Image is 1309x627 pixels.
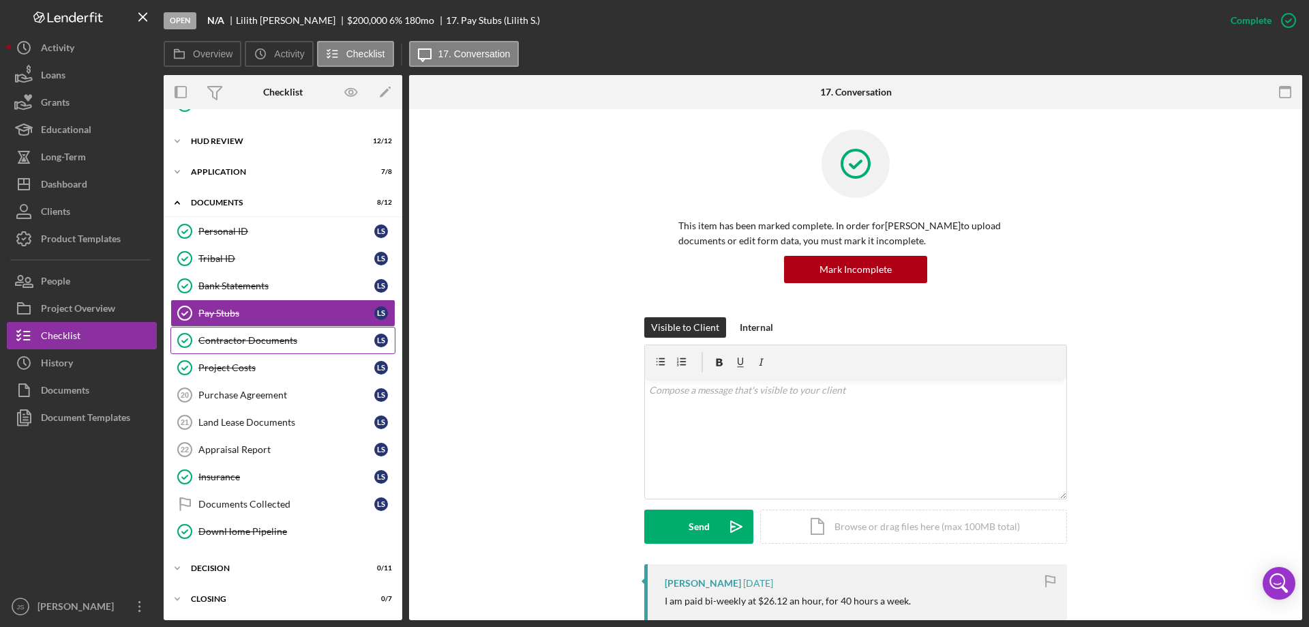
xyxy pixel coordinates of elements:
[198,226,374,237] div: Personal ID
[7,116,157,143] button: Educational
[7,267,157,295] button: People
[41,404,130,435] div: Document Templates
[1263,567,1295,600] div: Open Intercom Messenger
[170,436,395,463] a: 22Appraisal ReportLS
[198,253,374,264] div: Tribal ID
[41,295,115,325] div: Project Overview
[198,335,374,346] div: Contractor Documents
[41,349,73,380] div: History
[191,564,358,572] div: Decision
[193,48,232,59] label: Overview
[820,87,892,98] div: 17. Conversation
[170,381,395,409] a: 20Purchase AgreementLS
[7,198,157,225] a: Clients
[409,41,520,67] button: 17. Conversation
[404,15,434,26] div: 180 mo
[740,317,773,338] div: Internal
[7,593,157,620] button: JS[PERSON_NAME]
[644,510,753,544] button: Send
[7,143,157,171] button: Long-Term
[181,418,189,426] tspan: 21
[1231,7,1272,34] div: Complete
[644,317,726,338] button: Visible to Client
[41,116,91,147] div: Educational
[347,14,387,26] span: $200,000
[374,443,388,456] div: L S
[41,322,80,353] div: Checklist
[170,463,395,491] a: InsuranceLS
[41,89,70,119] div: Grants
[367,595,392,603] div: 0 / 7
[7,322,157,349] button: Checklist
[389,15,402,26] div: 6 %
[367,199,392,207] div: 8 / 12
[170,409,395,436] a: 21Land Lease DocumentsLS
[191,595,358,603] div: Closing
[374,388,388,402] div: L S
[170,327,395,354] a: Contractor DocumentsLS
[191,137,358,145] div: HUD Review
[819,256,892,283] div: Mark Incomplete
[198,526,395,537] div: DownHome Pipeline
[1217,7,1302,34] button: Complete
[743,578,773,589] time: 2025-10-01 14:53
[374,224,388,238] div: L S
[198,390,374,400] div: Purchase Agreement
[164,12,196,29] div: Open
[367,168,392,176] div: 7 / 8
[7,295,157,322] button: Project Overview
[198,280,374,291] div: Bank Statements
[170,245,395,272] a: Tribal IDLS
[207,15,224,26] b: N/A
[733,317,780,338] button: Internal
[374,415,388,429] div: L S
[7,225,157,252] button: Product Templates
[34,593,123,624] div: [PERSON_NAME]
[374,497,388,511] div: L S
[7,349,157,377] a: History
[367,137,392,145] div: 12 / 12
[7,404,157,431] button: Document Templates
[7,34,157,61] a: Activity
[41,198,70,229] div: Clients
[164,41,241,67] button: Overview
[170,354,395,381] a: Project CostsLS
[263,87,303,98] div: Checklist
[41,61,65,92] div: Loans
[236,15,347,26] div: Lilith [PERSON_NAME]
[170,491,395,518] a: Documents CollectedLS
[7,89,157,116] a: Grants
[16,603,24,611] text: JS
[346,48,385,59] label: Checklist
[374,334,388,347] div: L S
[41,34,74,65] div: Activity
[198,499,374,510] div: Documents Collected
[170,300,395,327] a: Pay StubsLS
[198,444,374,455] div: Appraisal Report
[170,91,395,118] a: Reassign
[678,218,1033,249] p: This item has been marked complete. In order for [PERSON_NAME] to upload documents or edit form d...
[374,470,388,484] div: L S
[784,256,927,283] button: Mark Incomplete
[191,168,358,176] div: Application
[170,218,395,245] a: Personal IDLS
[665,578,741,589] div: [PERSON_NAME]
[41,171,87,201] div: Dashboard
[170,272,395,300] a: Bank StatementsLS
[374,361,388,375] div: L S
[274,48,304,59] label: Activity
[374,306,388,320] div: L S
[7,377,157,404] button: Documents
[7,61,157,89] a: Loans
[317,41,394,67] button: Checklist
[41,377,89,407] div: Documents
[367,564,392,572] div: 0 / 11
